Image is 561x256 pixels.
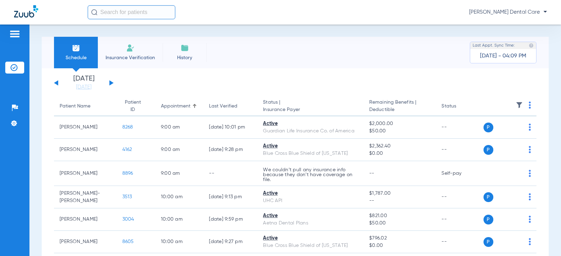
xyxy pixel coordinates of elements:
img: Search Icon [91,9,97,15]
td: Self-pay [436,161,483,186]
td: [DATE] 9:27 PM [203,231,257,253]
span: $821.00 [369,212,430,220]
th: Status | [257,97,364,116]
img: filter.svg [516,102,523,109]
img: group-dot-blue.svg [529,216,531,223]
div: Appointment [161,103,198,110]
div: Active [263,143,358,150]
span: Deductible [369,106,430,113]
td: -- [436,186,483,208]
td: 9:00 AM [155,161,204,186]
td: [PERSON_NAME]- [PERSON_NAME] [54,186,117,208]
div: Active [263,120,358,127]
span: P [484,192,493,202]
div: Active [263,235,358,242]
span: Insurance Verification [103,54,157,61]
img: Zuub Logo [14,5,38,18]
div: Active [263,190,358,197]
td: [PERSON_NAME] [54,116,117,139]
img: group-dot-blue.svg [529,124,531,131]
span: 3004 [122,217,134,222]
td: -- [436,116,483,139]
span: $1,787.00 [369,190,430,197]
img: group-dot-blue.svg [529,193,531,200]
td: [DATE] 9:13 PM [203,186,257,208]
span: $796.02 [369,235,430,242]
span: -- [369,197,430,205]
li: [DATE] [63,75,105,91]
div: Patient Name [60,103,90,110]
span: 8268 [122,125,133,130]
div: Last Verified [209,103,252,110]
input: Search for patients [88,5,175,19]
div: Patient ID [122,99,143,113]
td: 9:00 AM [155,116,204,139]
p: We couldn’t pull any insurance info because they don’t have coverage on file. [263,167,358,182]
img: group-dot-blue.svg [529,170,531,177]
td: [DATE] 9:28 PM [203,139,257,161]
div: Aetna Dental Plans [263,220,358,227]
img: last sync help info [529,43,534,48]
span: [DATE] - 04:09 PM [480,53,526,60]
span: $50.00 [369,127,430,135]
span: P [484,237,493,247]
div: Patient ID [122,99,150,113]
div: Active [263,212,358,220]
span: $2,000.00 [369,120,430,127]
span: -- [369,171,374,176]
td: -- [436,231,483,253]
span: $0.00 [369,242,430,249]
span: $50.00 [369,220,430,227]
td: [PERSON_NAME] [54,208,117,231]
td: 9:00 AM [155,139,204,161]
span: 4162 [122,147,132,152]
span: P [484,123,493,132]
td: [PERSON_NAME] [54,161,117,186]
img: Manual Insurance Verification [126,44,135,52]
td: [PERSON_NAME] [54,139,117,161]
img: group-dot-blue.svg [529,102,531,109]
div: Last Verified [209,103,237,110]
span: P [484,215,493,224]
td: -- [203,161,257,186]
th: Status [436,97,483,116]
td: [DATE] 9:59 PM [203,208,257,231]
td: -- [436,208,483,231]
td: 10:00 AM [155,186,204,208]
span: $0.00 [369,150,430,157]
span: 8605 [122,239,134,244]
span: Schedule [59,54,93,61]
div: UHC API [263,197,358,205]
td: 10:00 AM [155,208,204,231]
div: Appointment [161,103,190,110]
img: hamburger-icon [9,30,20,38]
div: Guardian Life Insurance Co. of America [263,127,358,135]
img: group-dot-blue.svg [529,146,531,153]
div: Blue Cross Blue Shield of [US_STATE] [263,150,358,157]
td: [PERSON_NAME] [54,231,117,253]
span: Last Appt. Sync Time: [473,42,515,49]
iframe: Chat Widget [526,222,561,256]
span: Insurance Payer [263,106,358,113]
span: P [484,145,493,155]
td: -- [436,139,483,161]
div: Patient Name [60,103,111,110]
span: 8896 [122,171,133,176]
img: Schedule [72,44,80,52]
th: Remaining Benefits | [364,97,436,116]
span: History [168,54,201,61]
td: [DATE] 10:01 PM [203,116,257,139]
a: [DATE] [63,84,105,91]
span: [PERSON_NAME] Dental Care [469,9,547,16]
div: Blue Cross Blue Shield of [US_STATE] [263,242,358,249]
td: 10:00 AM [155,231,204,253]
span: $2,362.40 [369,143,430,150]
span: 3513 [122,194,132,199]
img: History [181,44,189,52]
